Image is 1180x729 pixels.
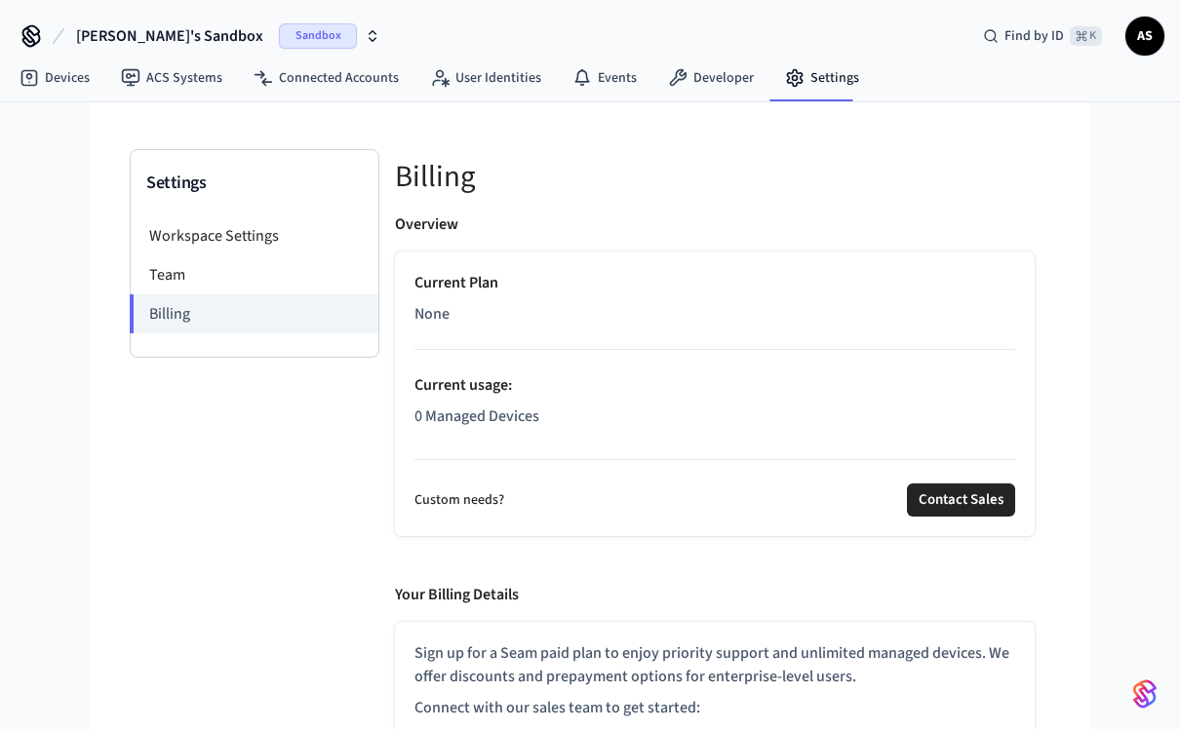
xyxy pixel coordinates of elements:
[131,255,378,294] li: Team
[414,483,1015,517] div: Custom needs?
[414,271,1015,294] p: Current Plan
[907,483,1015,517] button: Contact Sales
[652,60,769,96] a: Developer
[279,23,357,49] span: Sandbox
[395,212,458,236] p: Overview
[414,404,1015,428] p: 0 Managed Devices
[146,170,363,197] h3: Settings
[1125,17,1164,56] button: AS
[105,60,238,96] a: ACS Systems
[238,60,414,96] a: Connected Accounts
[769,60,875,96] a: Settings
[414,373,1015,397] p: Current usage :
[414,302,450,326] span: None
[414,641,1015,688] p: Sign up for a Seam paid plan to enjoy priority support and unlimited managed devices. We offer di...
[1127,19,1162,54] span: AS
[76,24,263,48] span: [PERSON_NAME]'s Sandbox
[4,60,105,96] a: Devices
[1070,26,1102,46] span: ⌘ K
[395,157,1035,197] h5: Billing
[131,216,378,255] li: Workspace Settings
[1004,26,1064,46] span: Find by ID
[1133,678,1157,710] img: SeamLogoGradient.69752ec5.svg
[414,696,1015,719] p: Connect with our sales team to get started:
[967,19,1118,54] div: Find by ID⌘ K
[395,583,519,606] p: Your Billing Details
[557,60,652,96] a: Events
[130,294,378,333] li: Billing
[414,60,557,96] a: User Identities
